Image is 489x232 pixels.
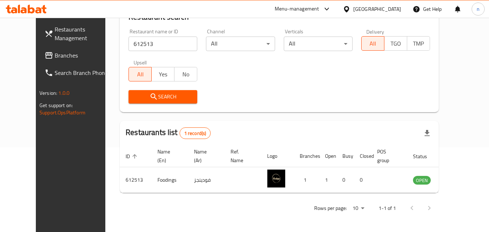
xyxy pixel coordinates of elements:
span: ID [126,152,139,161]
span: Status [413,152,437,161]
td: 1 [294,167,319,193]
td: Foodings [152,167,188,193]
span: Search Branch Phone [55,68,112,77]
span: Branches [55,51,112,60]
a: Search Branch Phone [39,64,118,81]
span: Yes [155,69,172,80]
h2: Restaurants list [126,127,211,139]
span: Search [134,92,191,101]
button: TGO [384,36,407,51]
span: 1 record(s) [180,130,211,137]
div: All [206,37,275,51]
span: 1.0.0 [58,88,69,98]
span: Name (En) [157,147,180,165]
div: Export file [418,125,436,142]
span: OPEN [413,176,431,185]
span: TGO [387,38,404,49]
div: Menu-management [275,5,319,13]
th: Busy [337,145,354,167]
span: POS group [377,147,399,165]
button: Yes [151,67,174,81]
td: فودينجز [188,167,225,193]
span: Ref. Name [231,147,253,165]
span: No [177,69,194,80]
th: Closed [354,145,371,167]
th: Open [319,145,337,167]
div: Rows per page: [350,203,367,214]
label: Delivery [366,29,384,34]
span: Name (Ar) [194,147,216,165]
p: 1-1 of 1 [379,204,396,213]
table: enhanced table [120,145,470,193]
button: All [128,67,152,81]
div: Total records count [180,127,211,139]
span: Version: [39,88,57,98]
span: All [364,38,381,49]
td: 1 [319,167,337,193]
p: Rows per page: [314,204,347,213]
th: Branches [294,145,319,167]
span: Get support on: [39,101,73,110]
button: TMP [407,36,430,51]
th: Logo [261,145,294,167]
span: TMP [410,38,427,49]
td: 0 [354,167,371,193]
button: Search [128,90,197,104]
td: 0 [337,167,354,193]
a: Support.OpsPlatform [39,108,85,117]
input: Search for restaurant name or ID.. [128,37,197,51]
div: [GEOGRAPHIC_DATA] [353,5,401,13]
h2: Restaurant search [128,12,430,22]
button: No [174,67,197,81]
img: Foodings [267,169,285,187]
span: n [477,5,480,13]
label: Upsell [134,60,147,65]
a: Restaurants Management [39,21,118,47]
span: Restaurants Management [55,25,112,42]
span: All [132,69,149,80]
a: Branches [39,47,118,64]
div: All [284,37,353,51]
button: All [361,36,384,51]
td: 612513 [120,167,152,193]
